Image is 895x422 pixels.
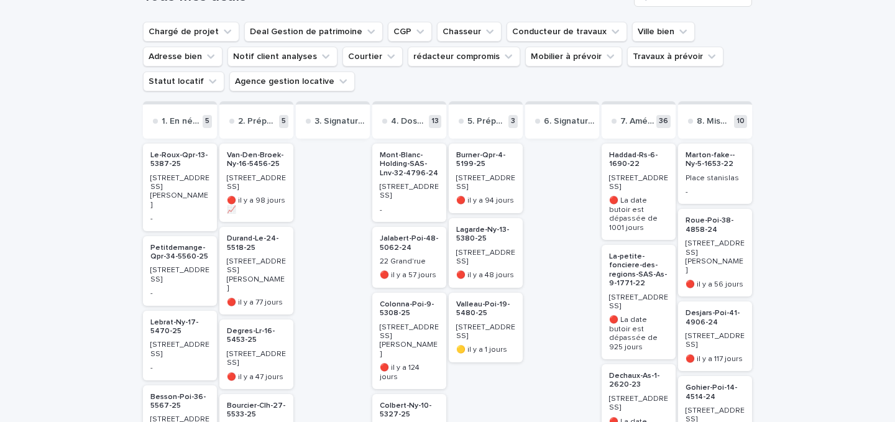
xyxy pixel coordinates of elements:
[150,289,209,298] p: -
[150,174,209,210] p: [STREET_ADDRESS][PERSON_NAME]
[227,373,286,382] p: 🔴 il y a 47 jours
[609,293,668,311] p: [STREET_ADDRESS]
[686,355,745,364] p: 🔴 il y a 117 jours
[279,115,288,128] p: 5
[456,323,515,341] p: [STREET_ADDRESS]
[388,22,432,42] button: CGP
[627,47,723,67] button: Travaux à prévoir
[686,332,745,350] p: [STREET_ADDRESS]
[449,144,523,213] a: Burner-Qpr-4-5199-25[STREET_ADDRESS]🔴 il y a 94 jours
[602,144,676,240] a: Haddad-Rs-6-1690-22[STREET_ADDRESS]🔴 La date butoir est dépassée de 1001 jours
[227,327,286,345] p: Degres-Lr-16-5453-25
[429,115,441,128] p: 13
[609,372,668,390] p: Dechaux-As-1-2620-23
[507,22,627,42] button: Conducteur de travaux
[372,227,446,288] a: Jalabert-Poi-48-5062-2422 Grand'rue🔴 il y a 57 jours
[372,144,446,222] a: Mont-Blanc-Holding-SAS-Lnv-32-4796-24[STREET_ADDRESS]-
[314,116,365,127] p: 3. Signature compromis
[143,144,217,231] a: Le-Roux-Qpr-13-5387-25[STREET_ADDRESS][PERSON_NAME]-
[686,174,745,183] p: Place stanislas
[227,298,286,307] p: 🔴 il y a 77 jours
[227,257,286,293] p: [STREET_ADDRESS][PERSON_NAME]
[391,116,426,127] p: 4. Dossier de financement
[143,47,223,67] button: Adresse bien
[203,115,212,128] p: 5
[456,151,515,169] p: Burner-Qpr-4-5199-25
[380,206,439,214] p: -
[227,234,286,252] p: Durand-Le-24-5518-25
[150,393,209,411] p: Besson-Poi-36-5567-25
[227,47,337,67] button: Notif client analyses
[609,151,668,169] p: Haddad-Rs-6-1690-22
[342,47,403,67] button: Courtier
[150,244,209,262] p: Petitdemange-Qpr-34-5560-25
[238,116,277,127] p: 2. Préparation compromis
[219,144,293,222] a: Van-Den-Broek-Ny-16-5456-25[STREET_ADDRESS]🔴 il y a 98 jours 📈
[467,116,506,127] p: 5. Préparation de l'acte notarié
[686,383,745,401] p: Gohier-Poi-14-4514-24
[408,47,520,67] button: rédacteur compromis
[150,364,209,372] p: -
[678,209,752,296] a: Roue-Poi-38-4858-24[STREET_ADDRESS][PERSON_NAME]🔴 il y a 56 jours
[150,266,209,284] p: [STREET_ADDRESS]
[456,226,515,244] p: Lagarde-Ny-13-5380-25
[656,115,671,128] p: 36
[686,309,745,327] p: Desjars-Poi-41-4906-24
[456,300,515,318] p: Valleau-Poi-19-5480-25
[150,318,209,336] p: Lebrat-Ny-17-5470-25
[609,252,668,288] p: La-petite-fonciere-des-regions-SAS-As-9-1771-22
[686,151,745,169] p: Marton-fake--Ny-5-1653-22
[449,293,523,362] a: Valleau-Poi-19-5480-25[STREET_ADDRESS]🟡 il y a 1 jours
[143,71,224,91] button: Statut locatif
[456,346,515,354] p: 🟡 il y a 1 jours
[150,214,209,223] p: -
[609,196,668,232] p: 🔴 La date butoir est dépassée de 1001 jours
[620,116,654,127] p: 7. Aménagements et travaux
[227,196,286,214] p: 🔴 il y a 98 jours 📈
[244,22,383,42] button: Deal Gestion de patrimoine
[686,188,745,196] p: -
[219,227,293,314] a: Durand-Le-24-5518-25[STREET_ADDRESS][PERSON_NAME]🔴 il y a 77 jours
[508,115,518,128] p: 3
[143,236,217,306] a: Petitdemange-Qpr-34-5560-25[STREET_ADDRESS]-
[686,280,745,289] p: 🔴 il y a 56 jours
[219,319,293,389] a: Degres-Lr-16-5453-25[STREET_ADDRESS]🔴 il y a 47 jours
[150,341,209,359] p: [STREET_ADDRESS]
[227,174,286,192] p: [STREET_ADDRESS]
[544,116,594,127] p: 6. Signature de l'acte notarié
[380,271,439,280] p: 🔴 il y a 57 jours
[150,151,209,169] p: Le-Roux-Qpr-13-5387-25
[372,293,446,389] a: Colonna-Poi-9-5308-25[STREET_ADDRESS][PERSON_NAME]🔴 il y a 124 jours
[734,115,747,128] p: 10
[609,395,668,413] p: [STREET_ADDRESS]
[686,216,745,234] p: Roue-Poi-38-4858-24
[227,350,286,368] p: [STREET_ADDRESS]
[380,323,439,359] p: [STREET_ADDRESS][PERSON_NAME]
[697,116,732,127] p: 8. Mise en loc et gestion
[609,316,668,352] p: 🔴 La date butoir est dépassée de 925 jours
[380,300,439,318] p: Colonna-Poi-9-5308-25
[229,71,355,91] button: Agence gestion locative
[632,22,695,42] button: Ville bien
[162,116,200,127] p: 1. En négociation
[227,151,286,169] p: Van-Den-Broek-Ny-16-5456-25
[525,47,622,67] button: Mobilier à prévoir
[380,364,439,382] p: 🔴 il y a 124 jours
[449,218,523,288] a: Lagarde-Ny-13-5380-25[STREET_ADDRESS]🔴 il y a 48 jours
[380,183,439,201] p: [STREET_ADDRESS]
[456,271,515,280] p: 🔴 il y a 48 jours
[227,401,286,420] p: Bourcier-Clh-27-5533-25
[380,401,439,420] p: Colbert-Ny-10-5327-25
[678,301,752,371] a: Desjars-Poi-41-4906-24[STREET_ADDRESS]🔴 il y a 117 jours
[456,174,515,192] p: [STREET_ADDRESS]
[380,257,439,266] p: 22 Grand'rue
[456,249,515,267] p: [STREET_ADDRESS]
[609,174,668,192] p: [STREET_ADDRESS]
[456,196,515,205] p: 🔴 il y a 94 jours
[678,144,752,204] a: Marton-fake--Ny-5-1653-22Place stanislas-
[437,22,502,42] button: Chasseur
[143,311,217,380] a: Lebrat-Ny-17-5470-25[STREET_ADDRESS]-
[143,22,239,42] button: Chargé de projet
[380,234,439,252] p: Jalabert-Poi-48-5062-24
[686,239,745,275] p: [STREET_ADDRESS][PERSON_NAME]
